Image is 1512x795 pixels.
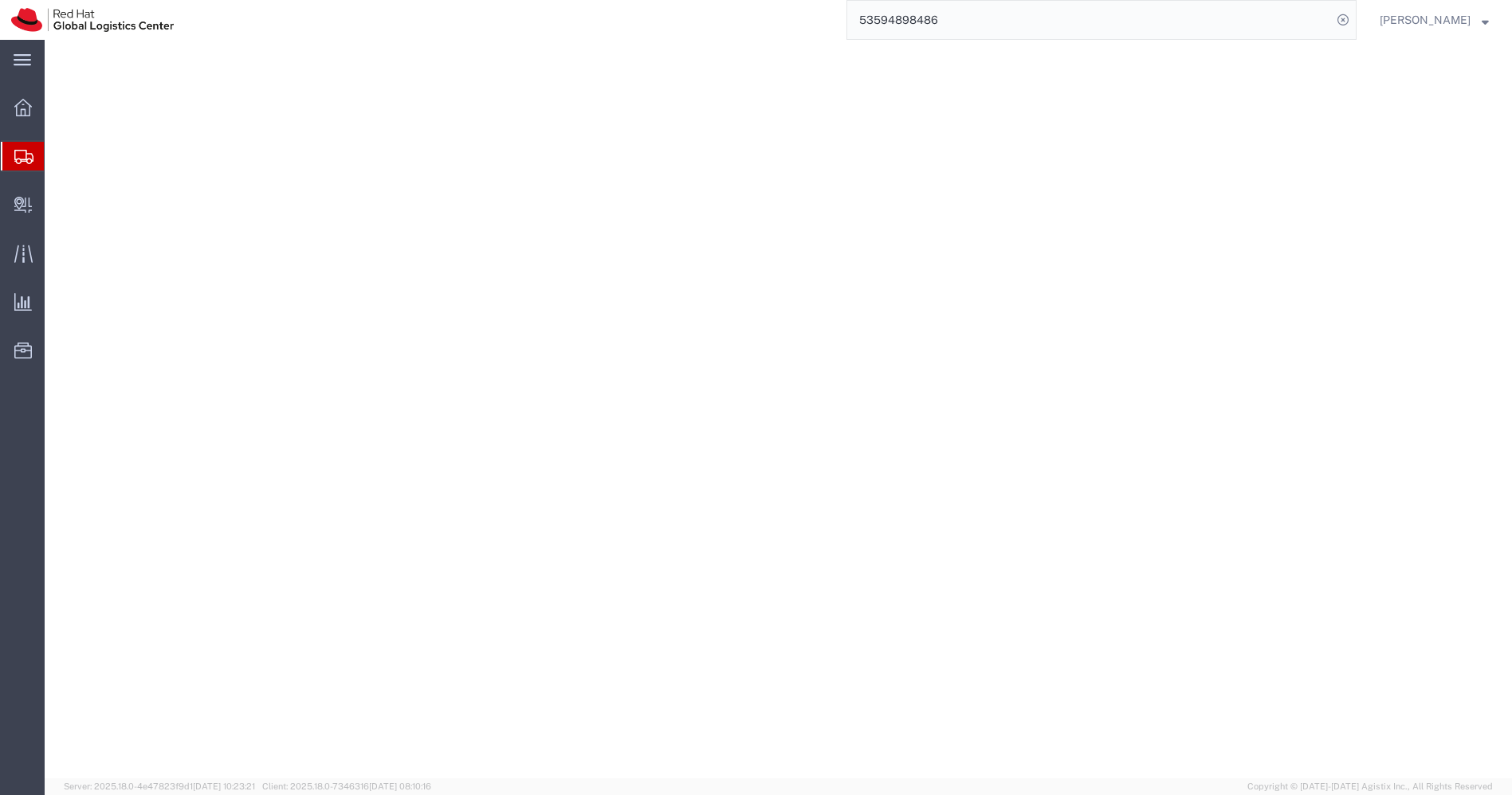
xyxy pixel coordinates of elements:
span: [DATE] 10:23:21 [193,781,255,791]
img: logo [11,8,174,32]
button: [PERSON_NAME] [1379,10,1490,29]
input: Search for shipment number, reference number [847,1,1332,39]
iframe: FS Legacy Container [45,40,1512,778]
span: Client: 2025.18.0-7346316 [262,781,431,791]
span: Server: 2025.18.0-4e47823f9d1 [64,781,255,791]
span: Nilesh Shinde [1380,11,1471,29]
span: Copyright © [DATE]-[DATE] Agistix Inc., All Rights Reserved [1247,780,1493,793]
span: [DATE] 08:10:16 [369,781,431,791]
